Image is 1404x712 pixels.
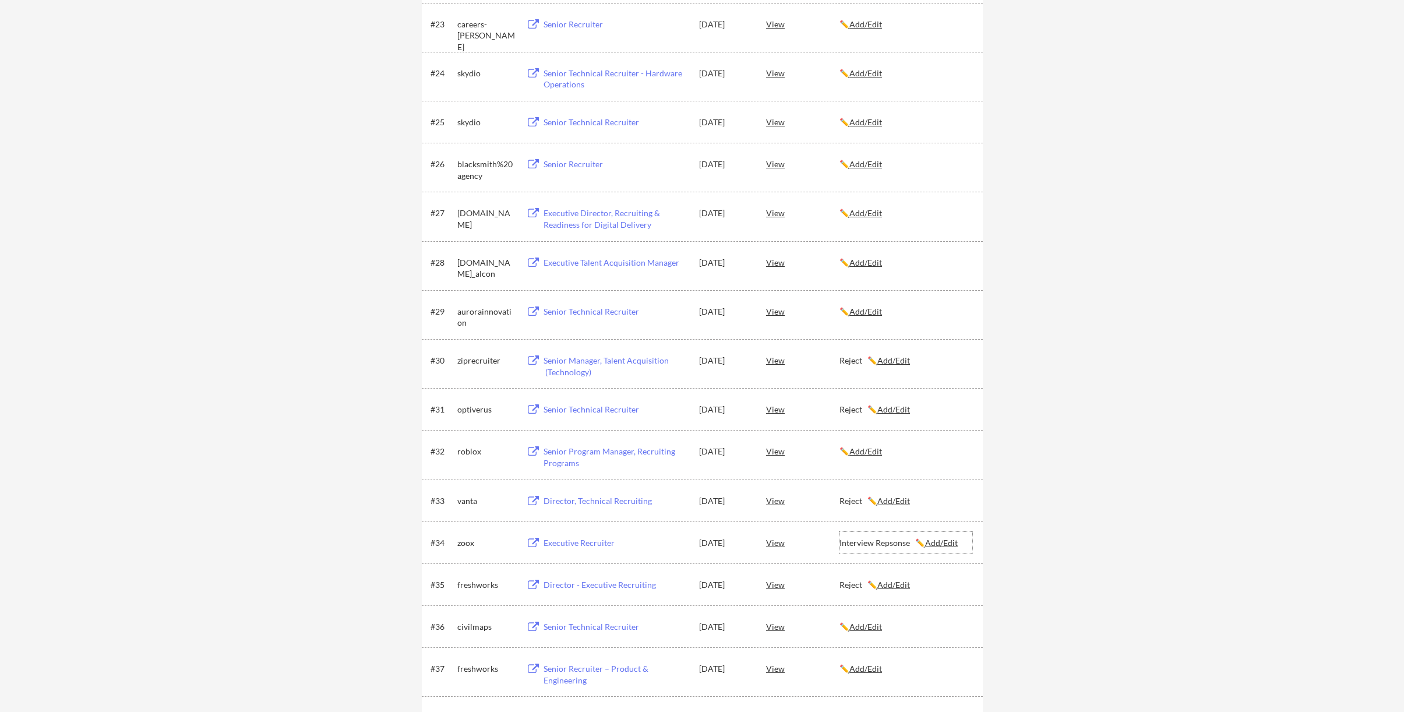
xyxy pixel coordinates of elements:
div: View [766,440,839,461]
div: [DOMAIN_NAME] [457,207,516,230]
div: #33 [431,495,453,507]
div: View [766,574,839,595]
div: [DATE] [699,207,750,219]
div: Senior Recruiter – Product & Engineering [544,663,688,686]
div: vanta [457,495,516,507]
div: [DATE] [699,446,750,457]
div: Executive Recruiter [544,537,688,549]
div: Reject ✏️ [839,495,972,507]
div: civilmaps [457,621,516,633]
div: [DATE] [699,117,750,128]
div: Director - Executive Recruiting [544,579,688,591]
u: Add/Edit [877,496,910,506]
div: ✏️ [839,663,972,675]
div: [DATE] [699,257,750,269]
u: Add/Edit [849,306,882,316]
div: #34 [431,537,453,549]
div: ✏️ [839,306,972,318]
u: Add/Edit [849,258,882,267]
div: Senior Technical Recruiter [544,621,688,633]
u: Add/Edit [849,19,882,29]
div: [DOMAIN_NAME]_alcon [457,257,516,280]
div: View [766,111,839,132]
div: aurorainnovation [457,306,516,329]
div: View [766,301,839,322]
div: Senior Program Manager, Recruiting Programs [544,446,688,468]
u: Add/Edit [849,159,882,169]
div: [DATE] [699,621,750,633]
div: View [766,13,839,34]
div: ✏️ [839,257,972,269]
div: #36 [431,621,453,633]
u: Add/Edit [849,208,882,218]
div: [DATE] [699,158,750,170]
div: Executive Director, Recruiting & Readiness for Digital Delivery [544,207,688,230]
div: [DATE] [699,306,750,318]
u: Add/Edit [849,622,882,632]
u: Add/Edit [877,404,910,414]
div: View [766,202,839,223]
div: Reject ✏️ [839,355,972,366]
div: Executive Talent Acquisition Manager [544,257,688,269]
div: #23 [431,19,453,30]
div: Interview Repsonse ✏️ [839,537,972,549]
div: ✏️ [839,446,972,457]
div: ✏️ [839,117,972,128]
div: Reject ✏️ [839,404,972,415]
u: Add/Edit [877,580,910,590]
div: freshworks [457,663,516,675]
div: Senior Technical Recruiter - Hardware Operations [544,68,688,90]
u: Add/Edit [849,68,882,78]
div: ✏️ [839,19,972,30]
div: Director, Technical Recruiting [544,495,688,507]
div: View [766,532,839,553]
div: #30 [431,355,453,366]
div: ziprecruiter [457,355,516,366]
div: Senior Recruiter [544,19,688,30]
div: [DATE] [699,355,750,366]
div: #24 [431,68,453,79]
div: Senior Technical Recruiter [544,306,688,318]
div: ✏️ [839,621,972,633]
div: #27 [431,207,453,219]
div: View [766,350,839,371]
div: View [766,252,839,273]
div: [DATE] [699,19,750,30]
div: ✏️ [839,68,972,79]
div: [DATE] [699,537,750,549]
u: Add/Edit [849,117,882,127]
div: #32 [431,446,453,457]
div: View [766,658,839,679]
div: [DATE] [699,404,750,415]
u: Add/Edit [849,446,882,456]
div: #37 [431,663,453,675]
div: #26 [431,158,453,170]
div: [DATE] [699,68,750,79]
div: View [766,153,839,174]
div: optiverus [457,404,516,415]
u: Add/Edit [925,538,958,548]
div: View [766,62,839,83]
div: ✏️ [839,158,972,170]
div: freshworks [457,579,516,591]
div: blacksmith%20agency [457,158,516,181]
div: Reject ✏️ [839,579,972,591]
div: #25 [431,117,453,128]
div: #29 [431,306,453,318]
div: Senior Technical Recruiter [544,117,688,128]
div: zoox [457,537,516,549]
div: skydio [457,68,516,79]
div: Senior Manager, Talent Acquisition (Technology) [544,355,688,378]
div: [DATE] [699,579,750,591]
div: [DATE] [699,495,750,507]
div: View [766,490,839,511]
div: [DATE] [699,663,750,675]
div: Senior Technical Recruiter [544,404,688,415]
div: Senior Recruiter [544,158,688,170]
div: View [766,399,839,420]
div: View [766,616,839,637]
div: careers-[PERSON_NAME] [457,19,516,53]
div: #28 [431,257,453,269]
div: ✏️ [839,207,972,219]
div: roblox [457,446,516,457]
